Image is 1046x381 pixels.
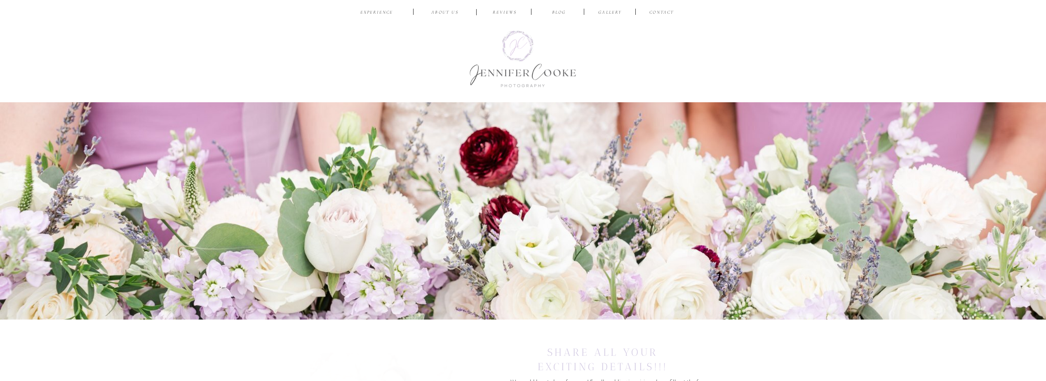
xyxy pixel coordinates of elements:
[425,9,465,17] a: ABOUT US
[546,9,572,17] a: BLOG
[648,9,676,17] a: CONTACT
[597,9,624,17] a: Gallery
[485,9,524,17] a: reviews
[357,9,396,17] a: EXPERIENCE
[523,345,682,375] h2: share all your exciting details!!!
